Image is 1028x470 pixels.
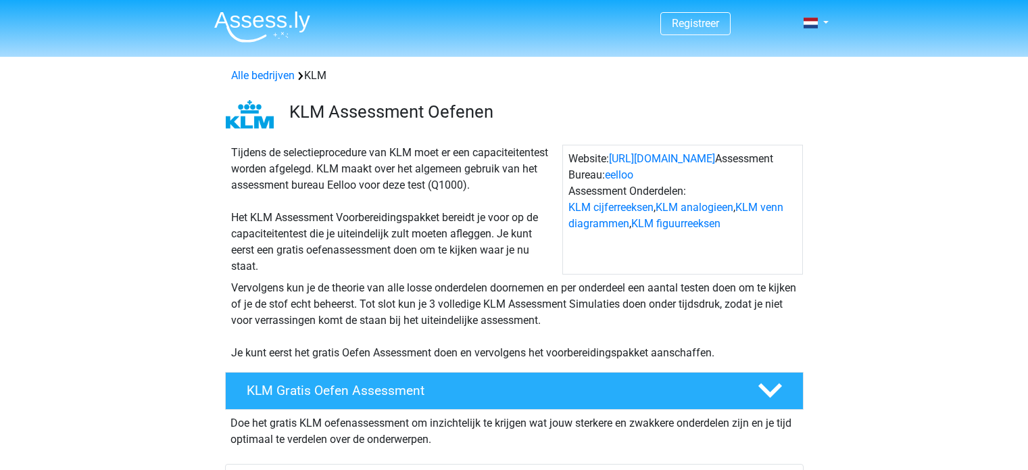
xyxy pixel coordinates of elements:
a: KLM cijferreeksen [568,201,654,214]
a: eelloo [605,168,633,181]
a: KLM figuurreeksen [631,217,720,230]
a: KLM venn diagrammen [568,201,783,230]
h3: KLM Assessment Oefenen [289,101,793,122]
div: KLM [226,68,803,84]
a: KLM analogieen [656,201,733,214]
a: Alle bedrijven [231,69,295,82]
div: Vervolgens kun je de theorie van alle losse onderdelen doornemen en per onderdeel een aantal test... [226,280,803,361]
a: KLM Gratis Oefen Assessment [220,372,809,410]
img: Assessly [214,11,310,43]
div: Tijdens de selectieprocedure van KLM moet er een capaciteitentest worden afgelegd. KLM maakt over... [226,145,562,275]
h4: KLM Gratis Oefen Assessment [247,383,736,398]
div: Website: Assessment Bureau: Assessment Onderdelen: , , , [562,145,803,275]
a: [URL][DOMAIN_NAME] [609,152,715,165]
a: Registreer [672,17,719,30]
div: Doe het gratis KLM oefenassessment om inzichtelijk te krijgen wat jouw sterkere en zwakkere onder... [225,410,804,448]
